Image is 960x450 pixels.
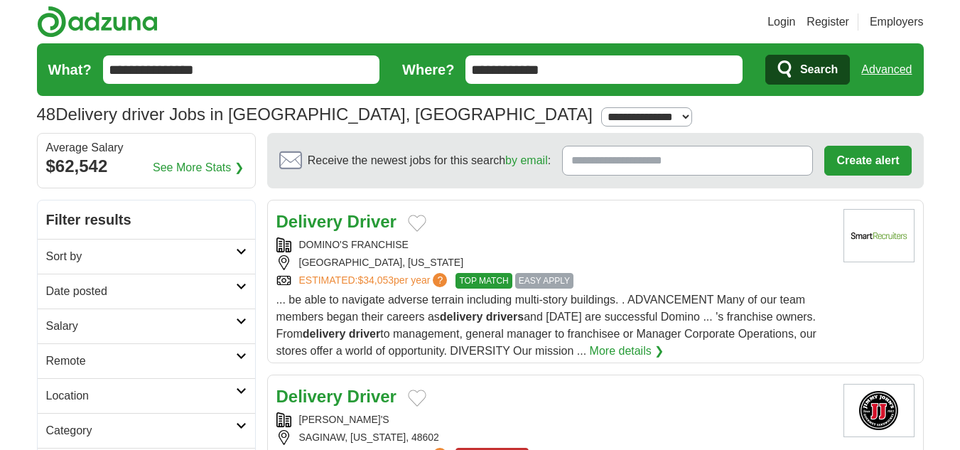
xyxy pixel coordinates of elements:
[276,430,832,445] div: SAGINAW, [US_STATE], 48602
[299,414,389,425] a: [PERSON_NAME]'S
[38,200,255,239] h2: Filter results
[590,343,664,360] a: More details ❯
[276,212,397,231] a: Delivery Driver
[276,237,832,252] div: DOMINO'S FRANCHISE
[440,311,482,323] strong: delivery
[402,59,454,80] label: Where?
[276,255,832,270] div: [GEOGRAPHIC_DATA], [US_STATE]
[276,387,343,406] strong: Delivery
[347,212,397,231] strong: Driver
[800,55,838,84] span: Search
[38,413,255,448] a: Category
[349,328,380,340] strong: driver
[767,14,795,31] a: Login
[870,14,924,31] a: Employers
[408,390,426,407] button: Add to favorite jobs
[37,105,593,124] h1: Delivery driver Jobs in [GEOGRAPHIC_DATA], [GEOGRAPHIC_DATA]
[824,146,911,176] button: Create alert
[46,248,236,265] h2: Sort by
[38,343,255,378] a: Remote
[46,353,236,370] h2: Remote
[38,239,255,274] a: Sort by
[46,142,247,154] div: Average Salary
[38,378,255,413] a: Location
[276,294,816,357] span: ... be able to navigate adverse terrain including multi-story buildings. . ADVANCEMENT Many of ou...
[357,274,394,286] span: $34,053
[37,6,158,38] img: Adzuna logo
[38,309,255,343] a: Salary
[38,274,255,309] a: Date posted
[46,154,247,179] div: $62,542
[48,59,92,80] label: What?
[46,283,236,300] h2: Date posted
[455,273,512,289] span: TOP MATCH
[408,215,426,232] button: Add to favorite jobs
[843,209,915,262] img: Company logo
[807,14,849,31] a: Register
[347,387,397,406] strong: Driver
[505,154,548,166] a: by email
[765,55,850,85] button: Search
[46,422,236,439] h2: Category
[486,311,524,323] strong: drivers
[299,273,451,289] a: ESTIMATED:$34,053per year?
[46,387,236,405] h2: Location
[276,212,343,231] strong: Delivery
[843,384,915,437] img: Jimmy John's logo
[308,152,551,169] span: Receive the newest jobs for this search :
[515,273,573,289] span: EASY APPLY
[37,102,56,127] span: 48
[276,387,397,406] a: Delivery Driver
[46,318,236,335] h2: Salary
[153,159,244,176] a: See More Stats ❯
[861,55,912,84] a: Advanced
[433,273,447,287] span: ?
[303,328,345,340] strong: delivery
